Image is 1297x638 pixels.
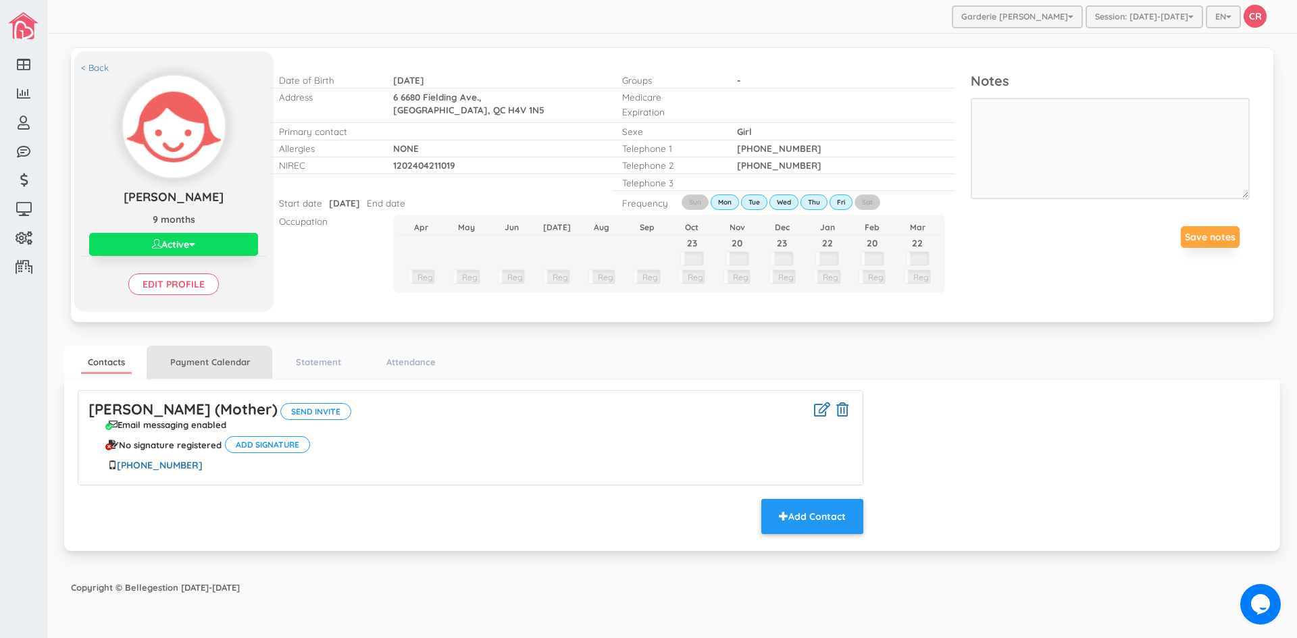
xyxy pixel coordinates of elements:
[624,220,669,235] th: Sep
[737,126,752,137] span: Girl
[622,74,716,86] p: Groups
[737,74,888,86] p: -
[682,194,709,209] label: Sun
[393,91,398,103] span: 6
[117,459,203,471] a: [PHONE_NUMBER]
[71,582,240,593] strong: Copyright © Bellegestion [DATE]-[DATE]
[279,125,373,138] p: Primary contact
[289,352,348,372] a: Statement
[401,91,420,103] span: 6680
[393,159,455,171] span: 1202404211019
[715,220,760,235] th: Nov
[800,194,828,209] label: Thu
[895,220,940,235] th: Mar
[622,196,659,209] p: Frequency
[444,220,489,235] th: May
[737,159,821,171] span: [PHONE_NUMBER]
[622,142,716,155] p: Telephone 1
[761,499,863,534] button: Add Contact
[759,220,805,235] th: Dec
[1240,584,1283,624] iframe: chat widget
[279,90,373,103] p: Address
[81,352,132,374] a: Contacts
[393,74,424,86] span: [DATE]
[579,220,624,235] th: Aug
[279,196,322,209] p: Start date
[81,61,109,74] a: < Back
[622,90,716,103] p: Medicare
[8,12,39,39] img: image
[279,142,373,155] p: Allergies
[380,352,442,372] a: Attendance
[329,197,360,209] span: [DATE]
[393,142,419,154] span: NONE
[622,159,716,171] p: Telephone 2
[850,220,895,235] th: Feb
[124,189,224,205] span: [PERSON_NAME]
[119,440,222,450] span: No signature registered
[622,125,716,138] p: Sexe
[711,194,739,209] label: Mon
[622,176,716,189] p: Telephone 3
[737,142,821,154] span: [PHONE_NUMBER]
[279,74,373,86] p: Date of Birth
[805,220,850,235] th: Jan
[489,220,534,235] th: Jun
[508,104,544,115] span: H4V 1N5
[88,400,278,419] a: [PERSON_NAME] (Mother)
[493,104,505,115] span: QC
[423,91,482,103] span: Fielding Ave.,
[280,403,351,420] button: Send invite
[769,194,798,209] label: Wed
[279,215,373,228] p: Occupation
[279,159,373,171] p: NIREC
[622,105,716,118] p: Expiration
[81,213,267,226] p: 9 months
[855,194,880,209] label: Sat
[163,352,257,372] a: Payment Calendar
[89,233,258,256] button: Active
[1181,226,1240,248] button: Save notes
[830,194,853,209] label: Fri
[399,220,444,235] th: Apr
[971,72,1250,91] p: Notes
[225,436,310,453] button: Add signature
[393,104,490,115] span: [GEOGRAPHIC_DATA],
[109,420,226,429] div: Email messaging enabled
[123,76,225,178] img: Click to change profile pic
[669,220,715,235] th: Oct
[741,194,767,209] label: Tue
[367,196,405,209] p: End date
[128,273,219,295] input: Edit profile
[534,220,580,235] th: [DATE]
